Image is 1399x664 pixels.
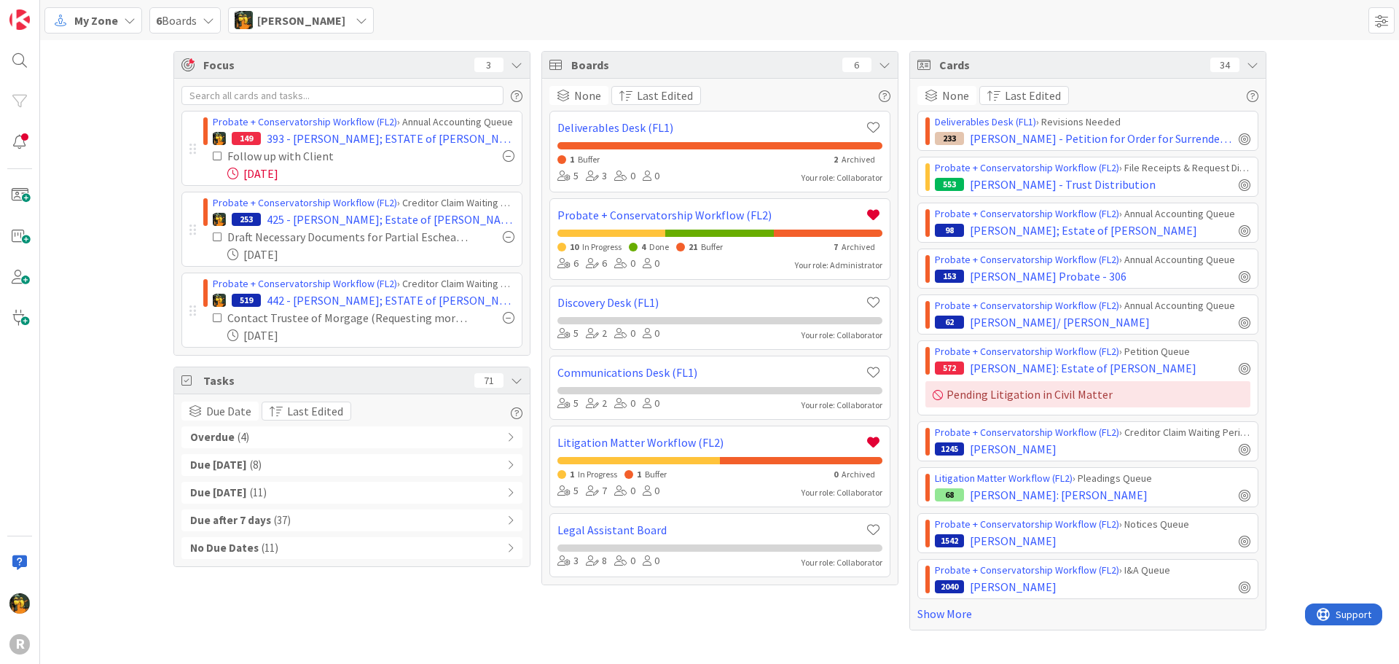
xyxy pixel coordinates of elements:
div: 5 [557,168,579,184]
span: ( 8 ) [250,457,262,474]
div: 0 [614,326,635,342]
div: 7 [586,483,607,499]
span: Last Edited [287,402,343,420]
span: ( 37 ) [274,512,291,529]
div: 6 [557,256,579,272]
div: › Notices Queue [935,517,1250,532]
div: 519 [232,294,261,307]
img: Visit kanbanzone.com [9,9,30,30]
span: Due Date [206,402,251,420]
div: 0 [643,326,659,342]
span: Archived [842,241,875,252]
span: Buffer [578,154,600,165]
img: MR [213,132,226,145]
img: MR [213,213,226,226]
span: [PERSON_NAME] - Trust Distribution [970,176,1156,193]
img: MR [235,11,253,29]
div: 5 [557,326,579,342]
span: [PERSON_NAME] - Petition for Order for Surrender of Assets [970,130,1233,147]
span: Last Edited [637,87,693,104]
div: 253 [232,213,261,226]
div: 2 [586,326,607,342]
div: Your role: Collaborator [802,171,882,184]
div: 149 [232,132,261,145]
div: 0 [643,168,659,184]
span: None [942,87,969,104]
span: [PERSON_NAME]; Estate of [PERSON_NAME] [970,222,1197,239]
a: Litigation Matter Workflow (FL2) [935,472,1073,485]
a: Litigation Matter Workflow (FL2) [557,434,865,451]
div: › Pleadings Queue [935,471,1250,486]
div: › Annual Accounting Queue [213,114,514,130]
a: Probate + Conservatorship Workflow (FL2) [935,426,1119,439]
b: Due [DATE] [190,485,247,501]
a: Probate + Conservatorship Workflow (FL2) [935,345,1119,358]
span: My Zone [74,12,118,29]
span: Boards [156,12,197,29]
button: Last Edited [611,86,701,105]
div: Your role: Collaborator [802,329,882,342]
div: › Annual Accounting Queue [935,252,1250,267]
span: 1 [570,469,574,480]
div: › Creditor Claim Waiting Period [213,195,514,211]
b: Due after 7 days [190,512,271,529]
b: Overdue [190,429,235,446]
span: 393 - [PERSON_NAME]; ESTATE of [PERSON_NAME] [267,130,514,147]
div: 1245 [935,442,964,456]
span: [PERSON_NAME] [257,12,345,29]
div: › Annual Accounting Queue [935,298,1250,313]
a: Probate + Conservatorship Workflow (FL2) [213,115,397,128]
span: Boards [571,56,835,74]
a: Show More [917,605,1258,622]
a: Probate + Conservatorship Workflow (FL2) [935,253,1119,266]
span: [PERSON_NAME]: [PERSON_NAME] [970,486,1148,504]
b: 6 [156,13,162,28]
div: 34 [1210,58,1239,72]
div: R [9,634,30,655]
span: 21 [689,241,697,252]
a: Probate + Conservatorship Workflow (FL2) [935,517,1119,531]
a: Probate + Conservatorship Workflow (FL2) [557,206,865,224]
span: ( 11 ) [250,485,267,501]
div: [DATE] [227,327,514,344]
div: 3 [474,58,503,72]
div: 5 [557,483,579,499]
a: Probate + Conservatorship Workflow (FL2) [935,207,1119,220]
span: [PERSON_NAME] [970,440,1057,458]
div: 71 [474,373,503,388]
span: None [574,87,601,104]
span: [PERSON_NAME] [970,532,1057,550]
div: › Creditor Claim Waiting Period [213,276,514,292]
div: 0 [614,256,635,272]
div: 5 [557,396,579,412]
div: 2 [586,396,607,412]
div: 68 [935,488,964,501]
span: [PERSON_NAME]/ [PERSON_NAME] [970,313,1150,331]
div: Follow up with Client [227,147,414,165]
img: MR [9,593,30,614]
div: › Creditor Claim Waiting Period [935,425,1250,440]
b: Due [DATE] [190,457,247,474]
a: Probate + Conservatorship Workflow (FL2) [935,299,1119,312]
span: 10 [570,241,579,252]
div: 572 [935,362,964,375]
span: Last Edited [1005,87,1061,104]
span: Archived [842,469,875,480]
span: Buffer [701,241,723,252]
a: Legal Assistant Board [557,521,865,539]
span: 1 [637,469,641,480]
div: 8 [586,553,607,569]
span: ( 11 ) [262,540,278,557]
span: 2 [834,154,838,165]
span: ( 4 ) [238,429,249,446]
div: 6 [842,58,871,72]
a: Communications Desk (FL1) [557,364,865,381]
span: 442 - [PERSON_NAME]; ESTATE of [PERSON_NAME] [267,292,514,309]
span: Cards [939,56,1203,74]
div: 0 [643,553,659,569]
span: 7 [834,241,838,252]
div: › File Receipts & Request Discharge [935,160,1250,176]
a: Probate + Conservatorship Workflow (FL2) [213,277,397,290]
span: [PERSON_NAME] Probate - 306 [970,267,1126,285]
a: Probate + Conservatorship Workflow (FL2) [213,196,397,209]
